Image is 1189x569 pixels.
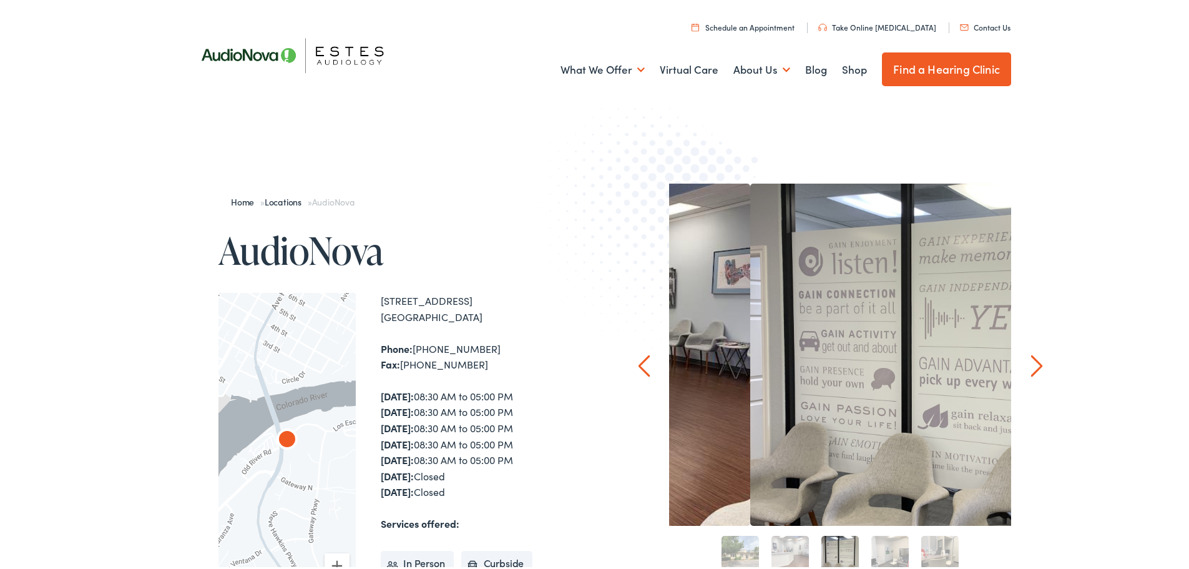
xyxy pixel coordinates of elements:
[882,50,1011,84] a: Find a Hearing Clinic
[639,352,650,375] a: Prev
[231,193,260,205] a: Home
[381,418,414,432] strong: [DATE]:
[560,44,645,91] a: What We Offer
[381,450,414,464] strong: [DATE]:
[218,227,599,269] h1: AudioNova
[381,387,414,400] strong: [DATE]:
[381,355,400,369] strong: Fax:
[381,339,413,353] strong: Phone:
[960,19,1010,30] a: Contact Us
[660,44,718,91] a: Virtual Care
[381,467,414,480] strong: [DATE]:
[272,423,302,453] div: AudioNova
[231,193,355,205] span: » »
[818,21,827,29] img: utility icon
[381,514,459,528] strong: Services offered:
[381,386,599,498] div: 08:30 AM to 05:00 PM 08:30 AM to 05:00 PM 08:30 AM to 05:00 PM 08:30 AM to 05:00 PM 08:30 AM to 0...
[381,402,414,416] strong: [DATE]:
[381,435,414,448] strong: [DATE]:
[692,21,699,29] img: utility icon
[381,339,599,370] div: [PHONE_NUMBER] [PHONE_NUMBER]
[842,44,867,91] a: Shop
[265,193,308,205] a: Locations
[381,290,599,322] div: [STREET_ADDRESS] [GEOGRAPHIC_DATA]
[805,44,827,91] a: Blog
[381,482,414,496] strong: [DATE]:
[1031,352,1043,375] a: Next
[960,22,969,28] img: utility icon
[692,19,795,30] a: Schedule an Appointment
[818,19,936,30] a: Take Online [MEDICAL_DATA]
[733,44,790,91] a: About Us
[312,193,355,205] span: AudioNova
